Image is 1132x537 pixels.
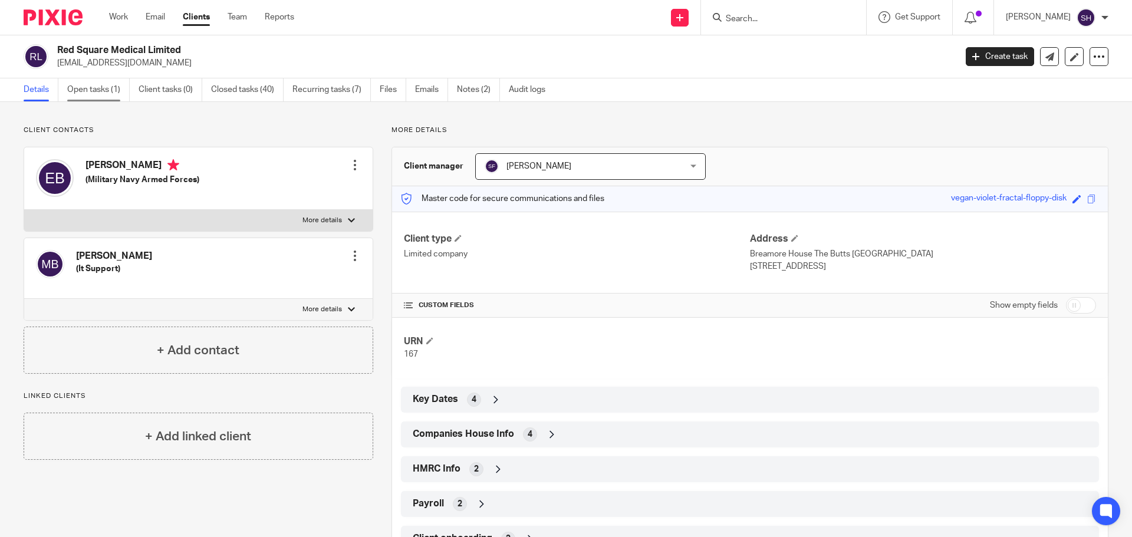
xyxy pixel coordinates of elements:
span: [PERSON_NAME] [506,162,571,170]
h2: Red Square Medical Limited [57,44,770,57]
p: Limited company [404,248,750,260]
a: Email [146,11,165,23]
a: Recurring tasks (7) [292,78,371,101]
p: [STREET_ADDRESS] [750,261,1096,272]
h4: [PERSON_NAME] [85,159,199,174]
p: [PERSON_NAME] [1006,11,1071,23]
a: Create task [966,47,1034,66]
span: 2 [458,498,462,510]
a: Emails [415,78,448,101]
p: Master code for secure communications and files [401,193,604,205]
a: Clients [183,11,210,23]
span: Get Support [895,13,940,21]
a: Notes (2) [457,78,500,101]
h4: Client type [404,233,750,245]
p: Linked clients [24,391,373,401]
h3: Client manager [404,160,463,172]
div: vegan-violet-fractal-floppy-disk [951,192,1067,206]
h4: + Add contact [157,341,239,360]
span: Payroll [413,498,444,510]
span: HMRC Info [413,463,460,475]
a: Files [380,78,406,101]
h5: (It Support) [76,263,152,275]
h4: Address [750,233,1096,245]
h4: [PERSON_NAME] [76,250,152,262]
input: Search [725,14,831,25]
a: Details [24,78,58,101]
p: Breamore House The Butts [GEOGRAPHIC_DATA] [750,248,1096,260]
p: More details [391,126,1108,135]
p: More details [302,216,342,225]
h4: URN [404,335,750,348]
i: Primary [167,159,179,171]
img: svg%3E [1077,8,1095,27]
img: svg%3E [24,44,48,69]
span: Key Dates [413,393,458,406]
span: 2 [474,463,479,475]
img: svg%3E [36,159,74,197]
span: 167 [404,350,418,358]
span: 4 [472,394,476,406]
img: svg%3E [485,159,499,173]
p: [EMAIL_ADDRESS][DOMAIN_NAME] [57,57,948,69]
img: Pixie [24,9,83,25]
span: Companies House Info [413,428,514,440]
h4: + Add linked client [145,427,251,446]
span: 4 [528,429,532,440]
h4: CUSTOM FIELDS [404,301,750,310]
p: Client contacts [24,126,373,135]
label: Show empty fields [990,299,1058,311]
h5: (Military Navy Armed Forces) [85,174,199,186]
img: svg%3E [36,250,64,278]
p: More details [302,305,342,314]
a: Closed tasks (40) [211,78,284,101]
a: Audit logs [509,78,554,101]
a: Reports [265,11,294,23]
a: Client tasks (0) [139,78,202,101]
a: Team [228,11,247,23]
a: Work [109,11,128,23]
a: Open tasks (1) [67,78,130,101]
